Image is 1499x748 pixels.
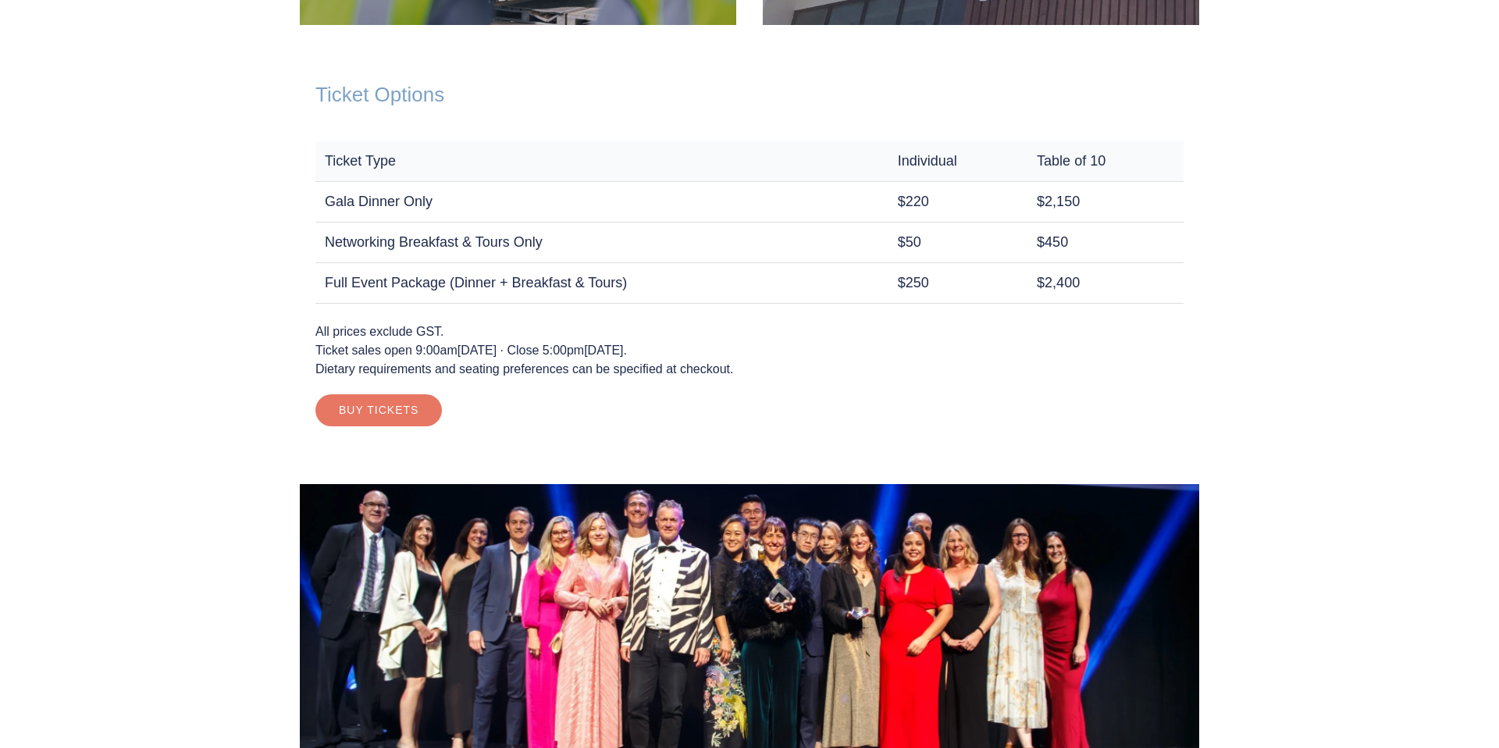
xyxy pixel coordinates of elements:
[888,223,1027,263] td: $50
[315,394,442,426] a: Buy Tickets
[315,83,1184,107] h2: Ticket Options
[315,263,888,304] td: Full Event Package (Dinner + Breakfast & Tours)
[1027,223,1184,263] td: $450
[1027,263,1184,304] td: $2,400
[315,322,1184,379] p: All prices exclude GST. Ticket sales open 9:00am[DATE] · Close 5:00pm[DATE]. Dietary requirements...
[888,263,1027,304] td: $250
[888,182,1027,223] td: $220
[888,141,1027,182] th: Individual
[315,141,1184,304] table: Ticket options and pricing
[315,182,888,223] td: Gala Dinner Only
[1027,141,1184,182] th: Table of 10
[315,223,888,263] td: Networking Breakfast & Tours Only
[315,141,888,182] th: Ticket Type
[1027,182,1184,223] td: $2,150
